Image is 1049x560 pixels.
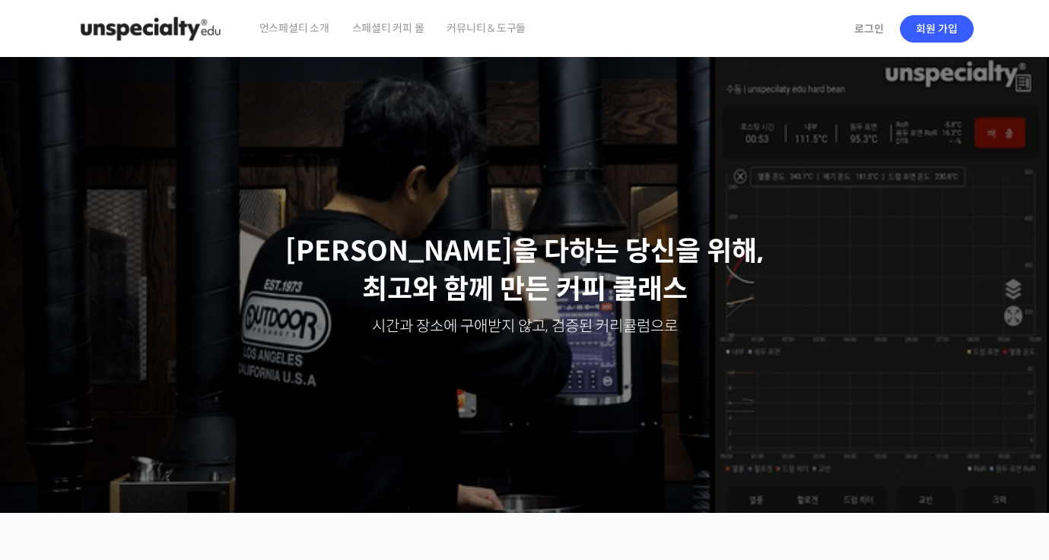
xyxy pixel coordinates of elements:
[900,15,974,43] a: 회원 가입
[845,11,893,46] a: 로그인
[15,233,1035,309] p: [PERSON_NAME]을 다하는 당신을 위해, 최고와 함께 만든 커피 클래스
[15,316,1035,337] p: 시간과 장소에 구애받지 않고, 검증된 커리큘럼으로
